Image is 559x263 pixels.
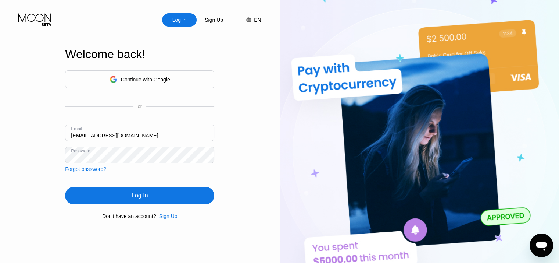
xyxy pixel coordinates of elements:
[65,48,214,61] div: Welcome back!
[65,70,214,88] div: Continue with Google
[254,17,261,23] div: EN
[138,104,142,109] div: or
[162,13,197,27] div: Log In
[102,213,156,219] div: Don't have an account?
[65,187,214,204] div: Log In
[156,213,178,219] div: Sign Up
[172,16,187,24] div: Log In
[204,16,224,24] div: Sign Up
[121,77,170,83] div: Continue with Google
[71,148,90,154] div: Password
[159,213,178,219] div: Sign Up
[530,234,553,257] iframe: Кнопка запуска окна обмена сообщениями
[132,192,148,199] div: Log In
[71,126,82,131] div: Email
[239,13,261,27] div: EN
[197,13,231,27] div: Sign Up
[65,166,106,172] div: Forgot password?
